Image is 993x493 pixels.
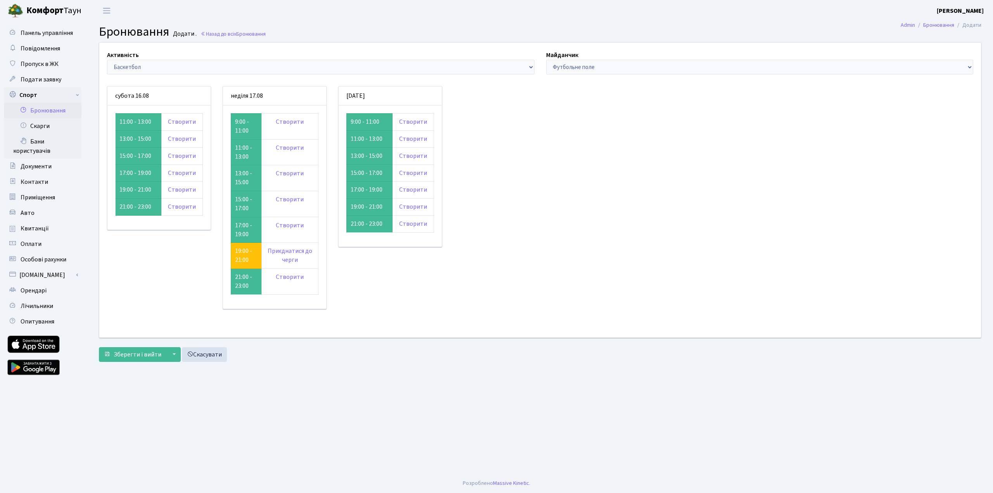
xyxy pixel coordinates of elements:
[4,267,81,283] a: [DOMAIN_NAME]
[268,247,312,264] a: Приєднатися до черги
[4,221,81,236] a: Квитанції
[399,118,427,126] a: Створити
[4,56,81,72] a: Пропуск в ЖК
[4,72,81,87] a: Подати заявку
[463,479,530,488] div: Розроблено .
[168,202,196,211] a: Створити
[399,185,427,194] a: Створити
[4,103,81,118] a: Бронювання
[954,21,981,29] li: Додати
[21,193,55,202] span: Приміщення
[276,195,304,204] a: Створити
[231,217,261,243] td: 17:00 - 19:00
[4,41,81,56] a: Повідомлення
[4,205,81,221] a: Авто
[21,44,60,53] span: Повідомлення
[97,4,116,17] button: Переключити навігацію
[116,147,161,164] td: 15:00 - 17:00
[21,75,61,84] span: Подати заявку
[21,317,54,326] span: Опитування
[21,178,48,186] span: Контакти
[99,23,169,41] span: Бронювання
[399,152,427,160] a: Створити
[21,162,52,171] span: Документи
[235,247,252,264] a: 19:00 - 21:00
[99,347,166,362] button: Зберегти і вийти
[26,4,81,17] span: Таун
[399,202,427,211] a: Створити
[4,236,81,252] a: Оплати
[168,169,196,177] a: Створити
[21,255,66,264] span: Особові рахунки
[116,182,161,199] td: 19:00 - 21:00
[339,86,442,106] div: [DATE]
[171,30,197,38] small: Додати .
[276,144,304,152] a: Створити
[107,50,139,60] label: Активність
[236,30,266,38] span: Бронювання
[116,130,161,147] td: 13:00 - 15:00
[399,220,427,228] a: Створити
[346,199,392,216] td: 19:00 - 21:00
[901,21,915,29] a: Admin
[4,252,81,267] a: Особові рахунки
[346,182,392,199] td: 17:00 - 19:00
[276,118,304,126] a: Створити
[276,221,304,230] a: Створити
[4,159,81,174] a: Документи
[546,50,578,60] label: Майданчик
[168,118,196,126] a: Створити
[168,152,196,160] a: Створити
[4,314,81,329] a: Опитування
[201,30,266,38] a: Назад до всіхБронювання
[21,224,49,233] span: Квитанції
[21,29,73,37] span: Панель управління
[21,240,42,248] span: Оплати
[889,17,993,33] nav: breadcrumb
[21,286,47,295] span: Орендарі
[923,21,954,29] a: Бронювання
[346,147,392,164] td: 13:00 - 15:00
[937,7,984,15] b: [PERSON_NAME]
[937,6,984,16] a: [PERSON_NAME]
[4,298,81,314] a: Лічильники
[116,164,161,182] td: 17:00 - 19:00
[231,165,261,191] td: 13:00 - 15:00
[346,130,392,147] td: 11:00 - 13:00
[4,190,81,205] a: Приміщення
[168,135,196,143] a: Створити
[231,139,261,165] td: 11:00 - 13:00
[346,164,392,182] td: 15:00 - 17:00
[346,216,392,233] td: 21:00 - 23:00
[4,134,81,159] a: Бани користувачів
[107,86,211,106] div: субота 16.08
[21,60,59,68] span: Пропуск в ЖК
[21,209,35,217] span: Авто
[493,479,529,487] a: Massive Kinetic
[4,25,81,41] a: Панель управління
[4,283,81,298] a: Орендарі
[4,87,81,103] a: Спорт
[231,113,261,139] td: 9:00 - 11:00
[4,174,81,190] a: Контакти
[182,347,227,362] a: Скасувати
[116,113,161,130] td: 11:00 - 13:00
[116,199,161,216] td: 21:00 - 23:00
[346,113,392,130] td: 9:00 - 11:00
[399,135,427,143] a: Створити
[21,302,53,310] span: Лічильники
[223,86,326,106] div: неділя 17.08
[114,350,161,359] span: Зберегти і вийти
[276,273,304,281] a: Створити
[276,169,304,178] a: Створити
[231,191,261,217] td: 15:00 - 17:00
[26,4,64,17] b: Комфорт
[399,169,427,177] a: Створити
[8,3,23,19] img: logo.png
[168,185,196,194] a: Створити
[231,269,261,295] td: 21:00 - 23:00
[4,118,81,134] a: Скарги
